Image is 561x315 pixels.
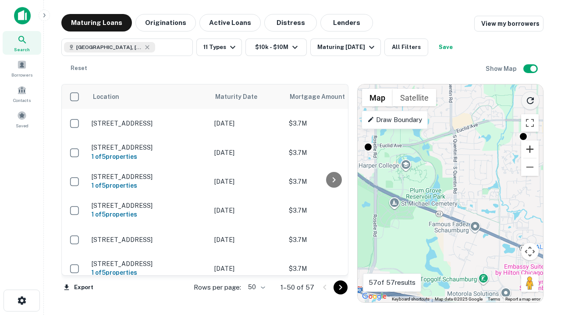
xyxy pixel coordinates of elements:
button: Go to next page [334,280,348,294]
div: Maturing [DATE] [317,42,377,52]
p: [DATE] [214,264,280,273]
p: [STREET_ADDRESS] [92,143,206,151]
p: $3.7M [289,119,376,128]
th: Maturity Date [210,84,284,109]
button: Keyboard shortcuts [392,296,430,302]
a: Report a map error [505,297,540,301]
span: [GEOGRAPHIC_DATA], [GEOGRAPHIC_DATA] [76,43,142,51]
span: Map data ©2025 Google [435,297,483,301]
span: Maturity Date [215,91,269,102]
img: Google [360,291,389,302]
span: Borrowers [11,71,32,78]
button: Maturing Loans [61,14,132,31]
p: Rows per page: [194,282,241,293]
button: Zoom out [521,158,539,176]
p: [DATE] [214,206,280,215]
button: Originations [135,14,196,31]
th: Location [87,84,210,109]
p: $3.7M [289,177,376,186]
p: $3.7M [289,264,376,273]
p: [STREET_ADDRESS] [92,173,206,181]
span: Contacts [13,97,31,104]
button: Lenders [320,14,373,31]
p: [DATE] [214,235,280,245]
button: Reset [65,59,93,77]
h6: 1 of 5 properties [92,152,206,161]
span: Search [14,46,30,53]
p: [STREET_ADDRESS] [92,260,206,268]
a: Terms (opens in new tab) [488,297,500,301]
iframe: Chat Widget [517,217,561,259]
a: Search [3,31,41,55]
a: Contacts [3,82,41,105]
span: Saved [16,122,28,129]
a: Open this area in Google Maps (opens a new window) [360,291,389,302]
p: $3.7M [289,206,376,215]
h6: Show Map [486,64,518,73]
a: View my borrowers [474,16,543,31]
h6: 1 of 5 properties [92,210,206,219]
button: Active Loans [199,14,261,31]
p: $3.7M [289,235,376,245]
p: Draw Boundary [367,115,422,125]
h6: 1 of 5 properties [92,268,206,277]
button: Toggle fullscreen view [521,114,539,132]
p: [STREET_ADDRESS] [92,236,206,244]
a: Saved [3,107,41,131]
th: Mortgage Amount [284,84,381,109]
button: Drag Pegman onto the map to open Street View [521,274,539,292]
p: [DATE] [214,148,280,157]
span: Mortgage Amount [290,91,356,102]
p: [STREET_ADDRESS] [92,119,206,127]
button: Export [61,281,96,294]
a: Borrowers [3,56,41,80]
img: capitalize-icon.png [14,7,31,24]
span: Location [92,91,119,102]
div: 50 [245,281,266,294]
button: Show street map [362,89,393,106]
button: Distress [264,14,317,31]
p: [DATE] [214,119,280,128]
div: 0 0 [358,84,543,302]
button: Zoom in [521,140,539,158]
button: Save your search to get updates of matches that match your search criteria. [432,38,460,56]
button: Show satellite imagery [393,89,436,106]
p: [STREET_ADDRESS] [92,202,206,210]
button: All Filters [384,38,428,56]
p: 57 of 57 results [369,277,415,288]
p: $3.7M [289,148,376,157]
p: 1–50 of 57 [280,282,314,293]
button: Reload search area [521,91,540,110]
p: [DATE] [214,177,280,186]
button: Maturing [DATE] [310,38,381,56]
button: $10k - $10M [245,38,307,56]
h6: 1 of 5 properties [92,181,206,190]
button: 11 Types [196,38,242,56]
